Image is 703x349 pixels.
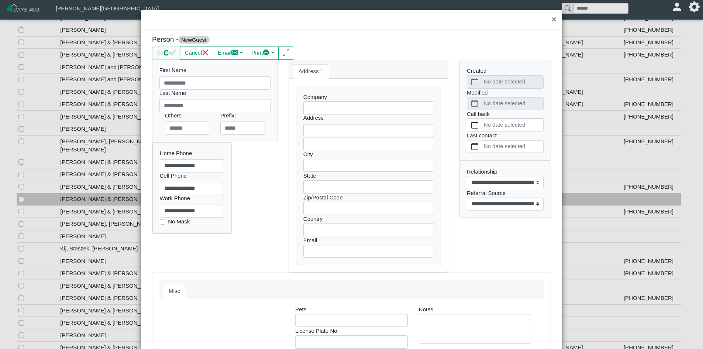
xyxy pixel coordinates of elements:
[295,305,408,327] div: Pets
[159,90,270,96] h6: Last Name
[278,47,294,60] button: arrows angle expand
[213,47,247,60] button: Emailenvelope fill
[546,10,562,30] button: Close
[220,112,265,119] h6: Prefix:
[159,67,270,73] h6: First Name
[160,172,224,179] h6: Cell Phone
[467,140,482,153] button: calendar
[247,47,279,60] button: Printprinter fill
[303,114,434,121] h6: Address
[295,327,408,348] div: License Plate No.
[471,143,478,150] svg: calendar
[283,49,290,56] svg: arrows angle expand
[180,47,213,60] button: Cancelx
[160,150,224,157] h6: Home Phone
[471,122,478,129] svg: calendar
[163,284,186,299] a: Misc
[263,49,270,56] svg: printer fill
[165,112,209,119] h6: Others
[413,305,537,349] div: Notes
[293,64,330,79] a: Address 1
[482,140,543,153] label: No date selected
[460,161,551,218] div: Relationship Referral Source
[160,195,224,202] h6: Work Phone
[202,49,209,56] svg: x
[460,60,551,160] div: Created Modified Call back Last contact
[152,35,346,44] h5: Person -
[296,86,441,265] div: Company City State Zip/Postal Code Country Email
[482,119,543,131] label: No date selected
[168,218,190,226] label: No Mask
[467,119,482,131] button: calendar
[231,49,238,56] svg: envelope fill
